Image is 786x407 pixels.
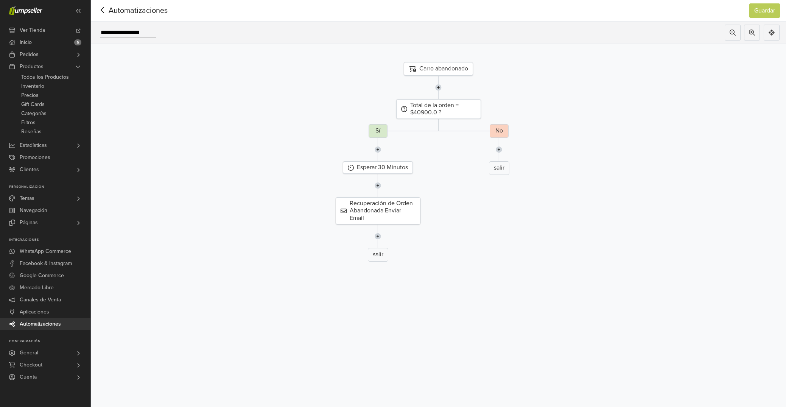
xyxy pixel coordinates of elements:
span: Facebook & Instagram [20,257,72,270]
img: line-7960e5f4d2b50ad2986e.svg [435,76,442,99]
span: Navegación [20,204,47,217]
span: Cuenta [20,371,37,383]
span: Clientes [20,164,39,176]
button: Guardar [749,3,780,18]
span: Pedidos [20,48,39,61]
img: line-7960e5f4d2b50ad2986e.svg [375,225,381,248]
img: line-7960e5f4d2b50ad2986e.svg [375,138,381,161]
span: 5 [74,39,81,45]
span: Aplicaciones [20,306,49,318]
span: Automatizaciones [20,318,61,330]
div: Recuperación de Orden Abandonada Enviar Email [336,197,420,225]
span: Ver Tienda [20,24,45,36]
span: Canales de Venta [20,294,61,306]
img: line-7960e5f4d2b50ad2986e.svg [496,138,502,161]
p: Integraciones [9,238,90,242]
span: General [20,347,38,359]
div: No [490,124,509,138]
p: Personalización [9,185,90,189]
span: Estadísticas [20,139,47,151]
div: Carro abandonado [404,62,473,76]
span: Promociones [20,151,50,164]
span: Google Commerce [20,270,64,282]
span: Gift Cards [21,100,45,109]
img: line-7960e5f4d2b50ad2986e.svg [375,174,381,197]
div: Esperar 30 Minutos [343,161,413,174]
span: Filtros [21,118,36,127]
div: salir [489,161,509,175]
span: Todos los Productos [21,73,69,82]
span: Productos [20,61,44,73]
span: Mercado Libre [20,282,54,294]
span: Checkout [20,359,42,371]
div: Total de la orden = $40900.0 ? [396,99,481,119]
p: Configuración [9,339,90,344]
span: Precios [21,91,39,100]
span: Automatizaciones [97,5,156,16]
span: Temas [20,192,34,204]
span: Inventario [21,82,44,91]
span: Reseñas [21,127,42,136]
span: Inicio [20,36,32,48]
span: WhatsApp Commerce [20,245,71,257]
span: Páginas [20,217,38,229]
span: Categorías [21,109,47,118]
